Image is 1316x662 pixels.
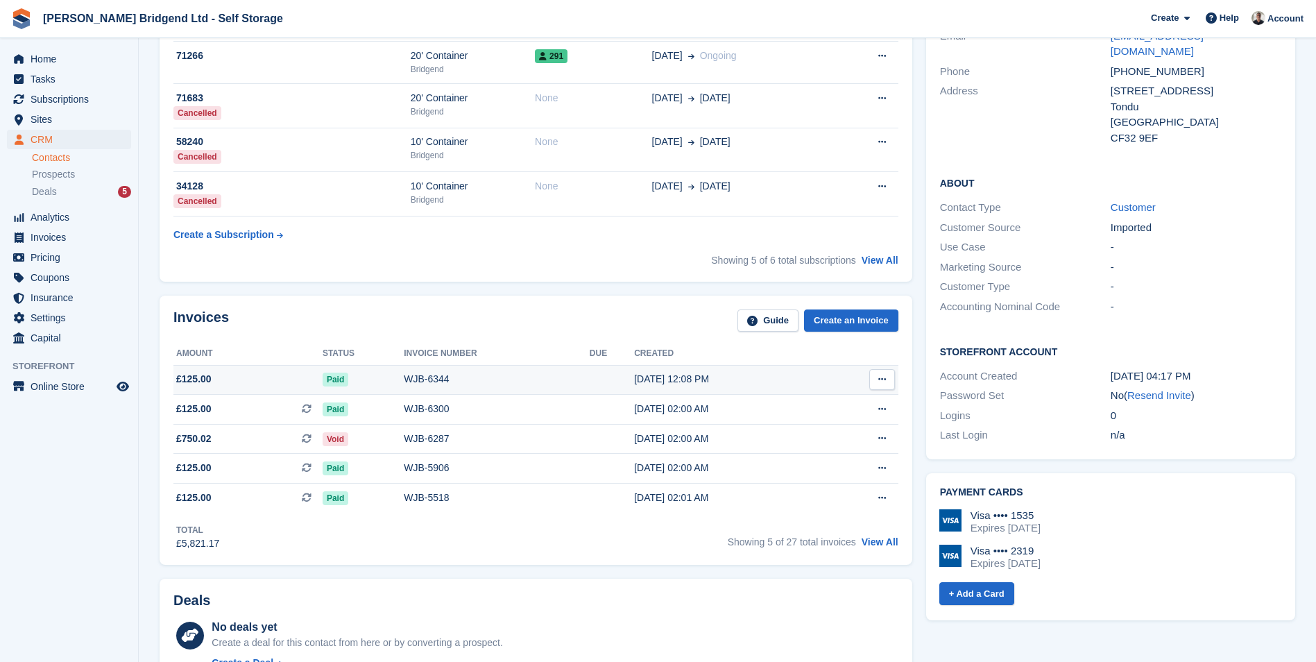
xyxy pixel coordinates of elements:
[711,255,856,266] span: Showing 5 of 6 total subscriptions
[212,619,502,636] div: No deals yet
[1124,389,1195,401] span: ( )
[728,536,856,548] span: Showing 5 of 27 total invoices
[31,49,114,69] span: Home
[634,461,824,475] div: [DATE] 02:00 AM
[634,343,824,365] th: Created
[1111,130,1281,146] div: CF32 9EF
[173,135,411,149] div: 58240
[634,491,824,505] div: [DATE] 02:01 AM
[1111,201,1156,213] a: Customer
[31,110,114,129] span: Sites
[176,432,212,446] span: £750.02
[173,309,229,332] h2: Invoices
[652,49,683,63] span: [DATE]
[323,373,348,387] span: Paid
[37,7,289,30] a: [PERSON_NAME] Bridgend Ltd - Self Storage
[323,461,348,475] span: Paid
[173,228,274,242] div: Create a Subscription
[7,90,131,109] a: menu
[940,220,1111,236] div: Customer Source
[940,299,1111,315] div: Accounting Nominal Code
[940,344,1281,358] h2: Storefront Account
[411,149,535,162] div: Bridgend
[404,372,590,387] div: WJB-6344
[32,185,131,199] a: Deals 5
[32,168,75,181] span: Prospects
[700,135,730,149] span: [DATE]
[411,194,535,206] div: Bridgend
[1111,427,1281,443] div: n/a
[940,487,1281,498] h2: Payment cards
[404,432,590,446] div: WJB-6287
[7,377,131,396] a: menu
[940,200,1111,216] div: Contact Type
[940,408,1111,424] div: Logins
[176,372,212,387] span: £125.00
[31,288,114,307] span: Insurance
[323,402,348,416] span: Paid
[1111,220,1281,236] div: Imported
[940,64,1111,80] div: Phone
[940,279,1111,295] div: Customer Type
[32,151,131,164] a: Contacts
[176,524,219,536] div: Total
[971,509,1041,522] div: Visa •••• 1535
[173,194,221,208] div: Cancelled
[411,105,535,118] div: Bridgend
[404,461,590,475] div: WJB-5906
[176,536,219,551] div: £5,821.17
[31,228,114,247] span: Invoices
[7,248,131,267] a: menu
[7,49,131,69] a: menu
[971,522,1041,534] div: Expires [DATE]
[940,239,1111,255] div: Use Case
[176,402,212,416] span: £125.00
[590,343,634,365] th: Due
[411,49,535,63] div: 20' Container
[939,509,962,532] img: Visa Logo
[173,91,411,105] div: 71683
[11,8,32,29] img: stora-icon-8386f47178a22dfd0bd8f6a31ec36ba5ce8667c1dd55bd0f319d3a0aa187defe.svg
[31,328,114,348] span: Capital
[1220,11,1239,25] span: Help
[634,402,824,416] div: [DATE] 02:00 AM
[323,432,348,446] span: Void
[940,28,1111,60] div: Email
[940,427,1111,443] div: Last Login
[1111,279,1281,295] div: -
[7,110,131,129] a: menu
[1111,83,1281,99] div: [STREET_ADDRESS]
[862,536,898,548] a: View All
[7,328,131,348] a: menu
[323,491,348,505] span: Paid
[176,461,212,475] span: £125.00
[31,90,114,109] span: Subscriptions
[404,402,590,416] div: WJB-6300
[737,309,798,332] a: Guide
[940,388,1111,404] div: Password Set
[1111,388,1281,404] div: No
[940,83,1111,146] div: Address
[173,179,411,194] div: 34128
[323,343,404,365] th: Status
[1111,299,1281,315] div: -
[114,378,131,395] a: Preview store
[7,268,131,287] a: menu
[1111,239,1281,255] div: -
[535,49,567,63] span: 291
[404,343,590,365] th: Invoice number
[1127,389,1191,401] a: Resend Invite
[176,491,212,505] span: £125.00
[7,130,131,149] a: menu
[1111,114,1281,130] div: [GEOGRAPHIC_DATA]
[940,176,1281,189] h2: About
[1111,99,1281,115] div: Tondu
[173,106,221,120] div: Cancelled
[32,167,131,182] a: Prospects
[31,207,114,227] span: Analytics
[1111,408,1281,424] div: 0
[700,50,737,61] span: Ongoing
[634,372,824,387] div: [DATE] 12:08 PM
[652,135,683,149] span: [DATE]
[7,69,131,89] a: menu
